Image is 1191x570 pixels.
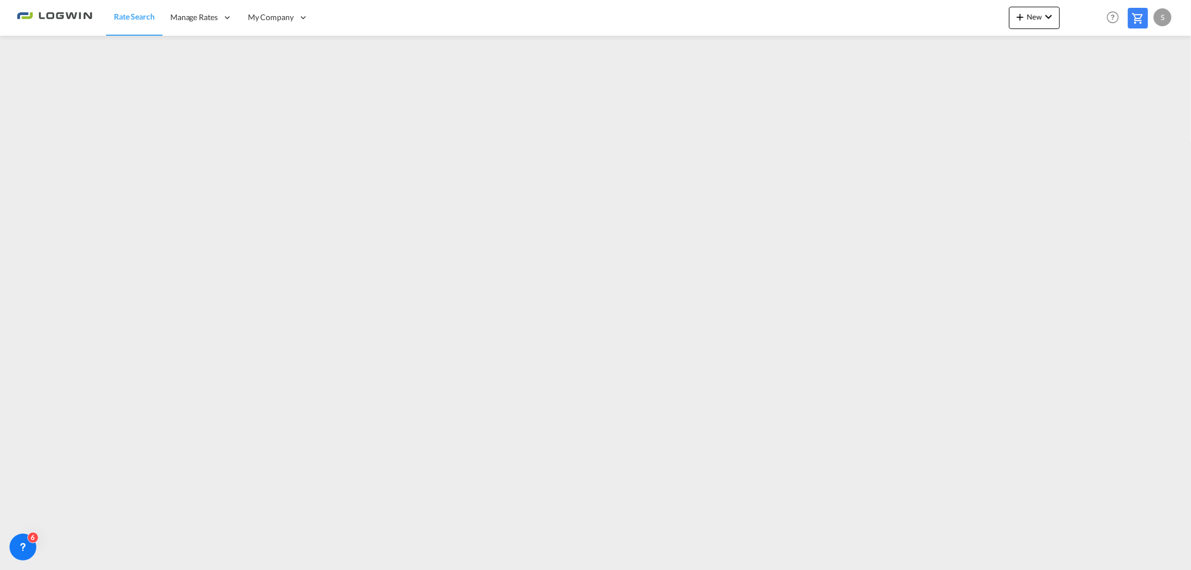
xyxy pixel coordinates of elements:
[248,12,294,23] span: My Company
[1154,8,1171,26] div: S
[1103,8,1122,27] span: Help
[1013,10,1027,23] md-icon: icon-plus 400-fg
[170,12,218,23] span: Manage Rates
[17,5,92,30] img: 2761ae10d95411efa20a1f5e0282d2d7.png
[114,12,155,21] span: Rate Search
[1013,12,1055,21] span: New
[1042,10,1055,23] md-icon: icon-chevron-down
[1103,8,1128,28] div: Help
[1009,7,1060,29] button: icon-plus 400-fgNewicon-chevron-down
